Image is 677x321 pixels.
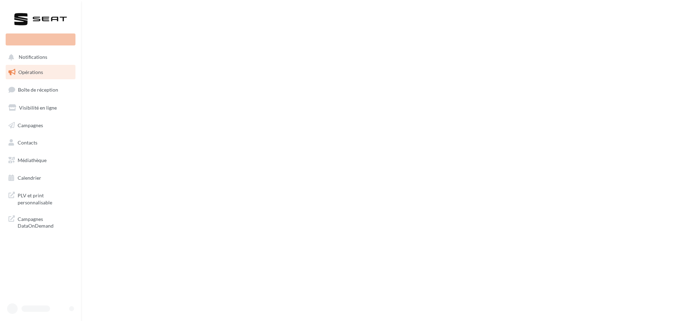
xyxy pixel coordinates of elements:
a: Médiathèque [4,153,77,168]
a: Visibilité en ligne [4,100,77,115]
span: Opérations [18,69,43,75]
span: Notifications [19,54,47,60]
span: Visibilité en ligne [19,105,57,111]
a: Boîte de réception [4,82,77,97]
a: Calendrier [4,171,77,185]
a: Opérations [4,65,77,80]
div: Nouvelle campagne [6,33,75,45]
a: PLV et print personnalisable [4,188,77,209]
span: PLV et print personnalisable [18,191,73,206]
a: Contacts [4,135,77,150]
span: Campagnes [18,122,43,128]
span: Médiathèque [18,157,47,163]
span: Contacts [18,140,37,146]
span: Campagnes DataOnDemand [18,214,73,229]
span: Boîte de réception [18,87,58,93]
a: Campagnes [4,118,77,133]
span: Calendrier [18,175,41,181]
a: Campagnes DataOnDemand [4,211,77,232]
